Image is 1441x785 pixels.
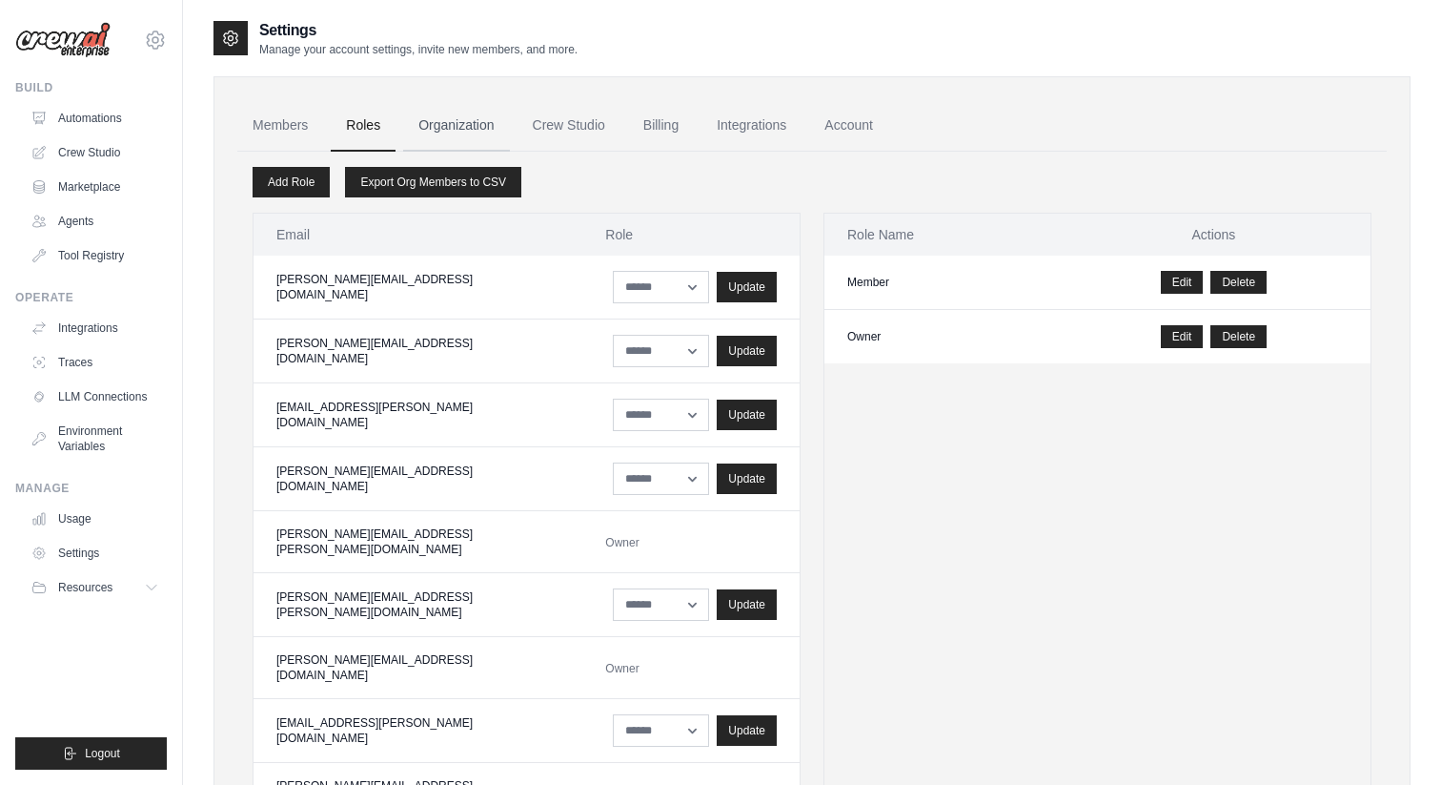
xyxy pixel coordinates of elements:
[23,416,167,462] a: Environment Variables
[254,699,582,763] td: [EMAIL_ADDRESS][PERSON_NAME][DOMAIN_NAME]
[23,504,167,534] a: Usage
[403,100,509,152] a: Organization
[254,573,582,637] td: [PERSON_NAME][EMAIL_ADDRESS][PERSON_NAME][DOMAIN_NAME]
[824,310,1057,364] td: Owner
[345,167,521,197] a: Export Org Members to CSV
[15,80,167,95] div: Build
[1161,271,1204,294] a: Edit
[809,100,888,152] a: Account
[1161,325,1204,348] a: Edit
[23,538,167,568] a: Settings
[15,22,111,58] img: Logo
[58,580,112,595] span: Resources
[23,382,167,412] a: LLM Connections
[259,42,578,57] p: Manage your account settings, invite new members, and more.
[1057,214,1370,256] th: Actions
[1210,325,1267,348] button: Delete
[253,167,330,197] a: Add Role
[605,662,639,675] span: Owner
[701,100,802,152] a: Integrations
[254,214,582,256] th: Email
[1210,271,1267,294] button: Delete
[254,256,582,320] td: [PERSON_NAME][EMAIL_ADDRESS][DOMAIN_NAME]
[15,737,167,770] button: Logout
[717,272,777,302] button: Update
[824,256,1057,310] td: Member
[23,137,167,168] a: Crew Studio
[331,100,396,152] a: Roles
[582,214,800,256] th: Role
[23,240,167,271] a: Tool Registry
[23,103,167,134] a: Automations
[717,715,777,746] button: Update
[23,206,167,237] a: Agents
[628,100,694,152] a: Billing
[15,290,167,305] div: Operate
[23,313,167,343] a: Integrations
[717,464,777,494] button: Update
[717,400,777,430] button: Update
[824,214,1057,256] th: Role Name
[254,511,582,573] td: [PERSON_NAME][EMAIL_ADDRESS][PERSON_NAME][DOMAIN_NAME]
[254,320,582,383] td: [PERSON_NAME][EMAIL_ADDRESS][DOMAIN_NAME]
[237,100,323,152] a: Members
[23,172,167,202] a: Marketplace
[23,347,167,378] a: Traces
[15,481,167,496] div: Manage
[254,637,582,699] td: [PERSON_NAME][EMAIL_ADDRESS][DOMAIN_NAME]
[717,336,777,366] button: Update
[717,589,777,620] button: Update
[605,536,639,549] span: Owner
[518,100,620,152] a: Crew Studio
[259,19,578,42] h2: Settings
[254,447,582,511] td: [PERSON_NAME][EMAIL_ADDRESS][DOMAIN_NAME]
[254,383,582,447] td: [EMAIL_ADDRESS][PERSON_NAME][DOMAIN_NAME]
[85,746,120,761] span: Logout
[23,572,167,603] button: Resources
